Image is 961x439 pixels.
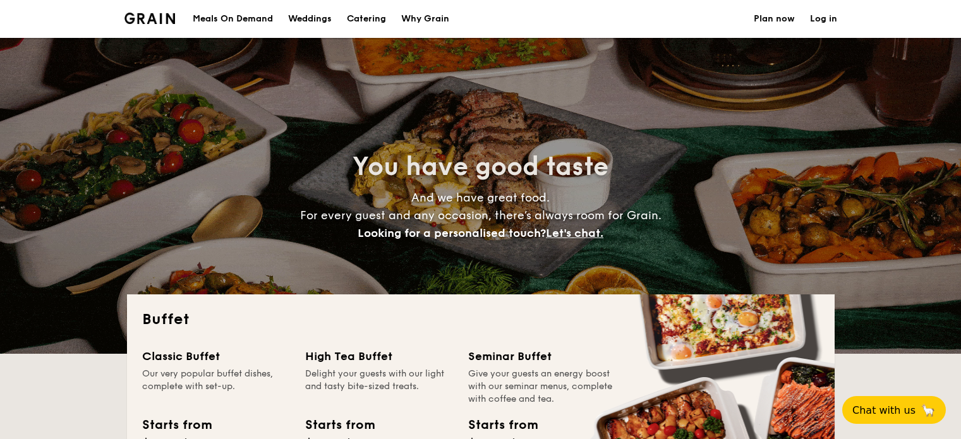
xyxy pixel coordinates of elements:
[124,13,176,24] a: Logotype
[468,416,537,435] div: Starts from
[124,13,176,24] img: Grain
[468,347,616,365] div: Seminar Buffet
[300,191,662,240] span: And we have great food. For every guest and any occasion, there’s always room for Grain.
[852,404,916,416] span: Chat with us
[468,368,616,406] div: Give your guests an energy boost with our seminar menus, complete with coffee and tea.
[142,416,211,435] div: Starts from
[305,347,453,365] div: High Tea Buffet
[142,347,290,365] div: Classic Buffet
[546,226,603,240] span: Let's chat.
[921,403,936,418] span: 🦙
[842,396,946,424] button: Chat with us🦙
[305,368,453,406] div: Delight your guests with our light and tasty bite-sized treats.
[353,152,608,182] span: You have good taste
[305,416,374,435] div: Starts from
[142,368,290,406] div: Our very popular buffet dishes, complete with set-up.
[142,310,819,330] h2: Buffet
[358,226,546,240] span: Looking for a personalised touch?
